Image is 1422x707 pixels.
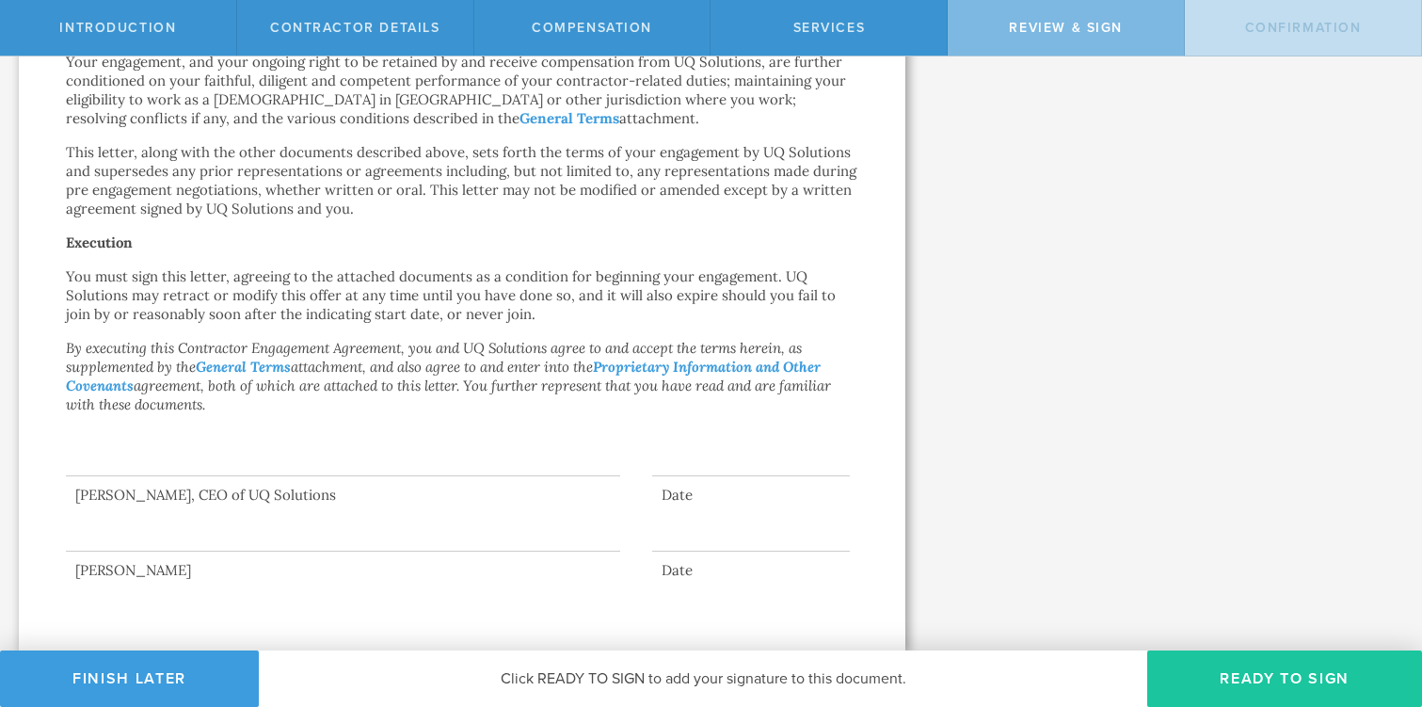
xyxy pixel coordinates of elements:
[259,651,1147,707] div: Click READY TO SIGN to add your signature to this document.
[66,143,858,218] p: This letter, along with the other documents described above, sets forth the terms of your engagem...
[1147,651,1422,707] button: Ready to Sign
[652,561,851,580] div: Date
[59,20,176,36] span: Introduction
[66,267,858,324] p: You must sign this letter, agreeing to the attached documents as a condition for beginning your e...
[66,233,133,251] strong: Execution
[1009,20,1123,36] span: Review & sign
[532,20,652,36] span: Compensation
[196,358,291,376] a: General Terms
[66,561,620,580] div: [PERSON_NAME]
[793,20,866,36] span: Services
[1245,20,1362,36] span: Confirmation
[66,53,858,128] p: Your engagement, and your ongoing right to be retained by and receive compensation from UQ Soluti...
[66,339,831,413] em: By executing this Contractor Engagement Agreement, you and UQ Solutions agree to and accept the t...
[66,358,821,394] a: Proprietary Information and Other Covenants
[270,20,440,36] span: Contractor details
[519,109,619,127] a: General Terms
